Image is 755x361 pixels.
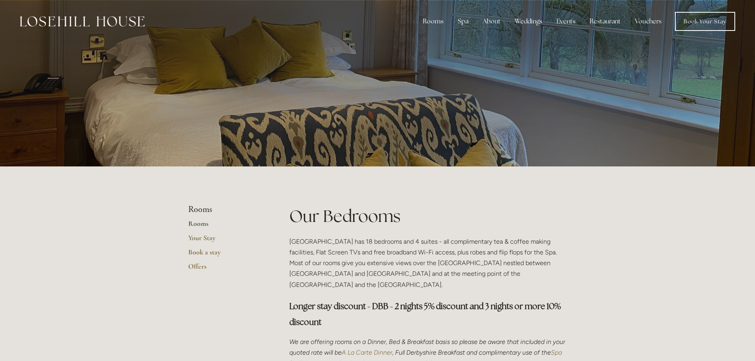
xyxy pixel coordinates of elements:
[629,13,668,29] a: Vouchers
[289,204,567,228] h1: Our Bedrooms
[188,204,264,215] li: Rooms
[188,233,264,248] a: Your Stay
[188,262,264,276] a: Offers
[188,219,264,233] a: Rooms
[289,236,567,290] p: [GEOGRAPHIC_DATA] has 18 bedrooms and 4 suites - all complimentary tea & coffee making facilities...
[675,12,735,31] a: Book Your Stay
[392,349,551,356] em: , Full Derbyshire Breakfast and complimentary use of the
[476,13,507,29] div: About
[342,349,392,356] a: A La Carte Dinner
[20,16,145,27] img: Losehill House
[417,13,450,29] div: Rooms
[289,338,567,356] em: We are offering rooms on a Dinner, Bed & Breakfast basis so please be aware that included in your...
[188,248,264,262] a: Book a stay
[508,13,549,29] div: Weddings
[583,13,627,29] div: Restaurant
[289,301,562,327] strong: Longer stay discount - DBB - 2 nights 5% discount and 3 nights or more 10% discount
[550,13,582,29] div: Events
[451,13,475,29] div: Spa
